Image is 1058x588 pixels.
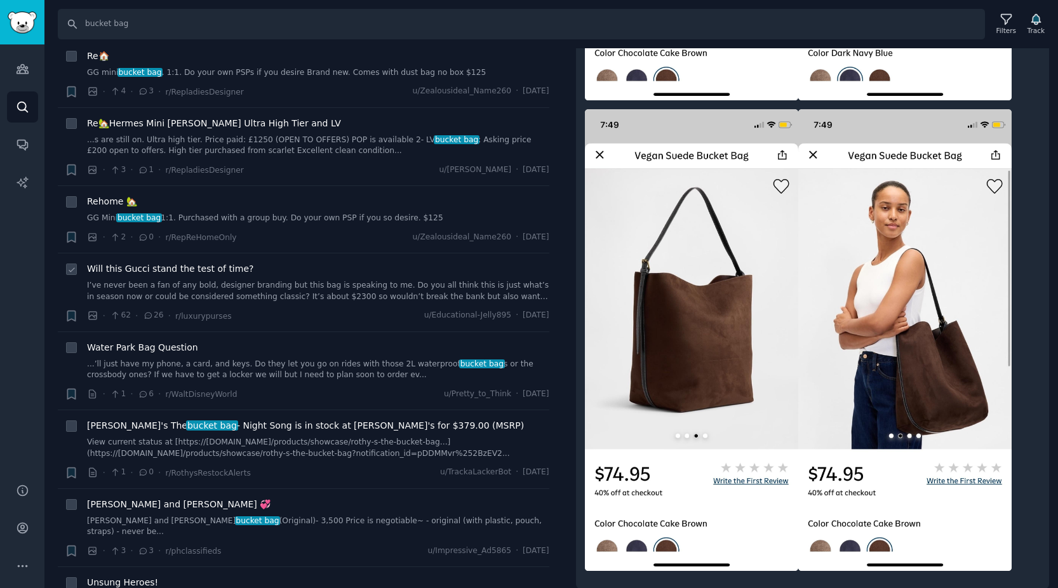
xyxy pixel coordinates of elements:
[87,498,271,511] a: [PERSON_NAME] and [PERSON_NAME] 💞
[424,310,511,321] span: u/Educational-Jelly895
[87,419,524,432] span: [PERSON_NAME]'s The - Night Song is in stock at [PERSON_NAME]'s for $379.00 (MSRP)
[235,516,281,525] span: bucket bag
[110,389,126,400] span: 1
[158,466,161,479] span: ·
[444,389,511,400] span: u/Pretty_to_Think
[110,164,126,176] span: 3
[523,232,549,243] span: [DATE]
[135,309,138,323] span: ·
[585,109,798,571] img: Just got this bag from Gap for $44, really hope it’s good!!
[130,231,133,244] span: ·
[138,164,154,176] span: 1
[996,26,1016,35] div: Filters
[165,233,236,242] span: r/RepReHomeOnly
[1028,26,1045,35] div: Track
[427,545,511,557] span: u/Impressive_Ad5865
[87,359,549,381] a: ...’ll just have my phone, a card, and keys. Do they let you go on rides with those 2L waterproof...
[130,387,133,401] span: ·
[516,467,518,478] span: ·
[87,262,253,276] a: Will this Gucci stand the test of time?
[158,231,161,244] span: ·
[8,11,37,34] img: GummySearch logo
[186,420,238,431] span: bucket bag
[523,310,549,321] span: [DATE]
[130,466,133,479] span: ·
[87,67,549,79] a: GG minibucket bag. 1:1. Do your own PSPs if you desire Brand new. Comes with dust bag no box $125
[117,68,163,77] span: bucket bag
[798,109,1012,571] img: Just got this bag from Gap for $44, really hope it’s good!!
[168,309,171,323] span: ·
[523,545,549,557] span: [DATE]
[413,232,512,243] span: u/Zealousideal_Name260
[138,86,154,97] span: 3
[158,85,161,98] span: ·
[516,232,518,243] span: ·
[523,86,549,97] span: [DATE]
[103,309,105,323] span: ·
[439,164,512,176] span: u/[PERSON_NAME]
[87,117,341,130] a: Re🏡Hermes Mini [PERSON_NAME] Ultra High Tier and LV
[87,516,549,538] a: [PERSON_NAME] and [PERSON_NAME]bucket bag(Original)- 3,500 Price is negotiable~ - original (with ...
[103,231,105,244] span: ·
[165,88,243,97] span: r/RepladiesDesigner
[165,547,221,556] span: r/phclassifieds
[516,310,518,321] span: ·
[138,545,154,557] span: 3
[440,467,511,478] span: u/TrackaLackerBot
[110,232,126,243] span: 2
[110,545,126,557] span: 3
[87,419,524,432] a: [PERSON_NAME]'s Thebucket bag- Night Song is in stock at [PERSON_NAME]'s for $379.00 (MSRP)
[138,467,154,478] span: 0
[175,312,232,321] span: r/luxurypurses
[87,195,137,208] a: Rehome 🏡
[110,86,126,97] span: 4
[459,359,505,368] span: bucket bag
[523,389,549,400] span: [DATE]
[116,213,162,222] span: bucket bag
[138,232,154,243] span: 0
[516,389,518,400] span: ·
[103,387,105,401] span: ·
[130,85,133,98] span: ·
[110,467,126,478] span: 1
[138,389,154,400] span: 6
[413,86,512,97] span: u/Zealousideal_Name260
[165,166,243,175] span: r/RepladiesDesigner
[103,163,105,177] span: ·
[143,310,164,321] span: 26
[130,544,133,558] span: ·
[58,9,985,39] input: Search Keyword
[516,86,518,97] span: ·
[103,466,105,479] span: ·
[158,387,161,401] span: ·
[87,213,549,224] a: GG Minibucket bag1:1. Purchased with a group buy. Do your own PSP if you so desire. $125
[87,341,198,354] a: Water Park Bag Question
[103,85,105,98] span: ·
[110,310,131,321] span: 62
[103,544,105,558] span: ·
[87,437,549,459] a: View current status at [https://[DOMAIN_NAME]/products/showcase/rothy-s-the-bucket-bag...](https:...
[516,164,518,176] span: ·
[158,544,161,558] span: ·
[516,545,518,557] span: ·
[87,50,109,63] a: Re🏠
[1023,11,1049,37] button: Track
[523,164,549,176] span: [DATE]
[165,390,237,399] span: r/WaltDisneyWorld
[87,280,549,302] a: I’ve never been a fan of any bold, designer branding but this bag is speaking to me. Do you all t...
[87,135,549,157] a: ...s are still on. Ultra high tier. Price paid: £1250 (OPEN TO OFFERS) POP is available 2- LVbuck...
[158,163,161,177] span: ·
[165,469,250,478] span: r/RothysRestockAlerts
[130,163,133,177] span: ·
[434,135,479,144] span: bucket bag
[523,467,549,478] span: [DATE]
